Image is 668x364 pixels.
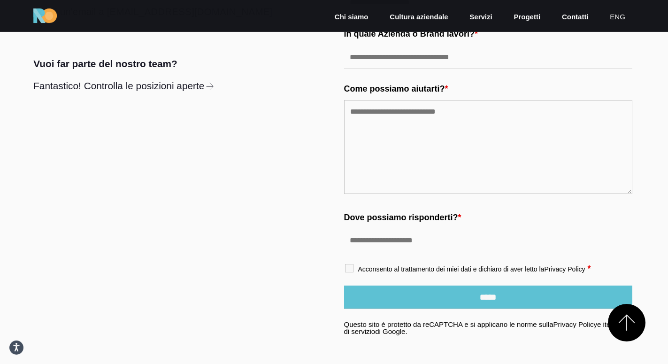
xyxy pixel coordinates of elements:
a: Servizi [468,12,493,23]
a: Privacy Policy [553,320,597,328]
p: Questo sito è protetto da reCAPTCHA e si applicano le norme sulla e i di Google. [344,321,632,335]
img: Ride On Agency [33,8,57,23]
a: Progetti [513,12,541,23]
a: Contatti [561,12,590,23]
p: Vuoi far parte del nostro team? [33,56,275,71]
a: eng [609,12,626,23]
a: Cultura aziendale [389,12,449,23]
label: Come possiamo aiutarti? [344,84,448,93]
label: Dove possiamo risponderti? [344,213,461,222]
a: termini di servizio [344,320,626,335]
a: Chi siamo [334,12,369,23]
a: Fantastico! Controlla le posizioni aperte [33,78,275,93]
